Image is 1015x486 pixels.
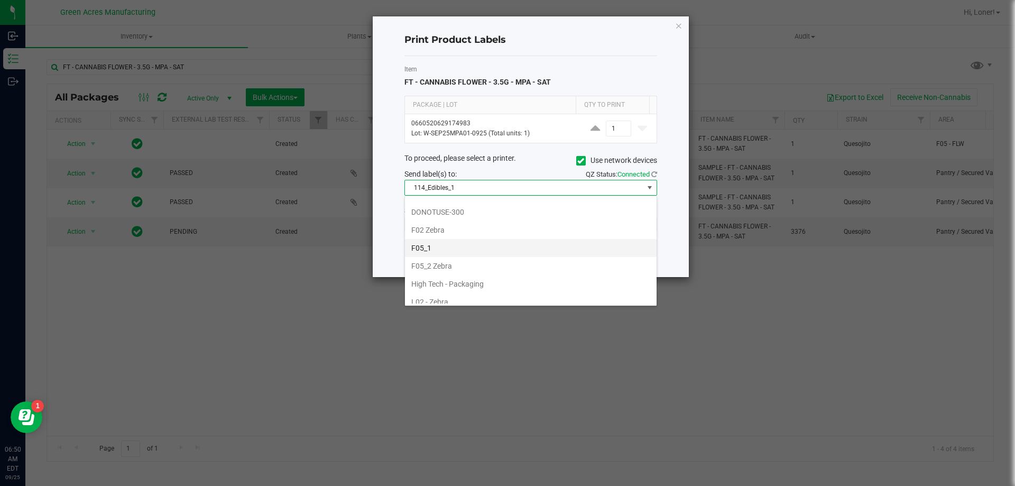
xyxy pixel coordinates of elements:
th: Qty to Print [576,96,649,114]
li: L02 - Zebra [405,293,657,311]
p: Lot: W-SEP25MPA01-0925 (Total units: 1) [411,129,575,139]
li: High Tech - Packaging [405,275,657,293]
label: Item [404,65,657,74]
span: Send label(s) to: [404,170,457,178]
div: Select a label template. [396,205,665,216]
span: Connected [617,170,650,178]
span: FT - CANNABIS FLOWER - 3.5G - MPA - SAT [404,78,551,86]
h4: Print Product Labels [404,33,657,47]
iframe: Resource center [11,401,42,433]
p: 0660520629174983 [411,118,575,129]
li: F05_1 [405,239,657,257]
li: DONOTUSE-300 [405,203,657,221]
th: Package | Lot [405,96,576,114]
li: F05_2 Zebra [405,257,657,275]
div: To proceed, please select a printer. [396,153,665,169]
span: QZ Status: [586,170,657,178]
iframe: Resource center unread badge [31,400,44,412]
span: 114_Edibles_1 [405,180,643,195]
li: F02 Zebra [405,221,657,239]
label: Use network devices [576,155,657,166]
